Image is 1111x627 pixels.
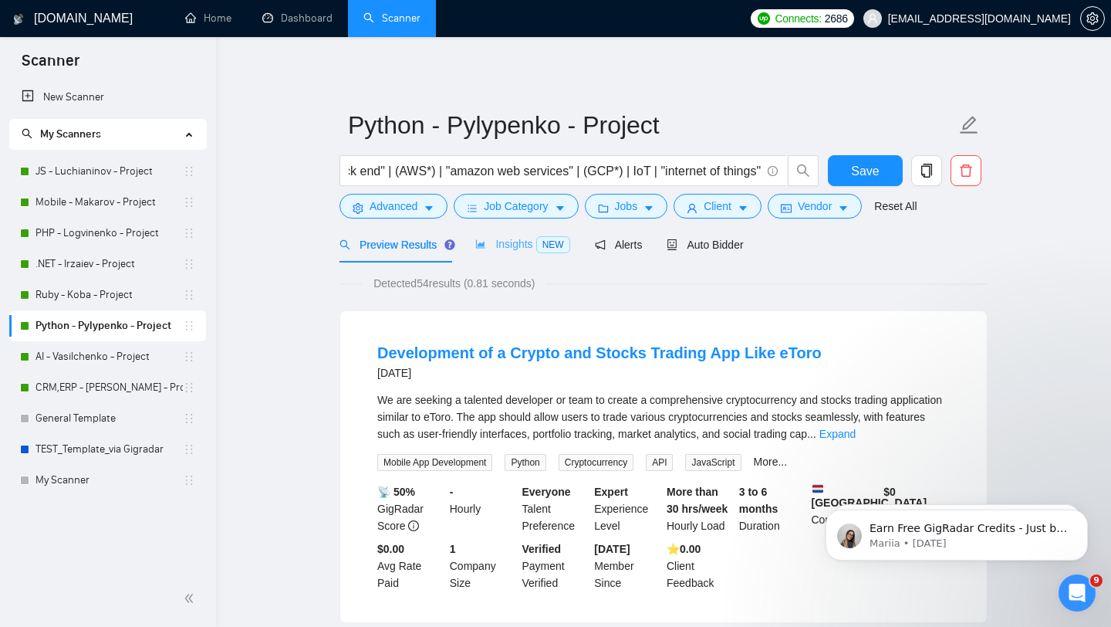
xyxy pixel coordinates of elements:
span: Mobile App Development [377,454,492,471]
span: holder [183,381,195,394]
a: PHP - Logvinenko - Project [35,218,183,249]
div: Hourly [447,483,519,534]
button: userClientcaret-down [674,194,761,219]
span: area-chart [475,239,486,249]
b: Verified [522,543,562,555]
span: Save [851,161,879,181]
button: barsJob Categorycaret-down [454,194,578,219]
div: [DATE] [377,364,822,382]
b: $0.00 [377,543,404,555]
b: - [450,486,454,498]
a: TEST_Template_via Gigradar [35,434,183,465]
span: search [789,164,818,178]
li: New Scanner [9,82,206,113]
a: homeHome [185,12,231,25]
span: holder [183,443,195,456]
span: folder [598,202,609,214]
span: Scanner [9,49,92,82]
span: double-left [184,591,199,606]
span: 9 [1090,574,1103,587]
span: 2686 [825,10,848,27]
span: robot [667,239,677,250]
span: NEW [536,236,570,253]
a: General Template [35,403,183,434]
span: holder [183,474,195,486]
a: My Scanner [35,465,183,496]
span: ... [807,428,816,440]
span: holder [183,196,195,208]
div: Hourly Load [664,483,736,534]
button: delete [951,155,981,186]
span: search [22,128,32,139]
button: search [788,155,819,186]
img: logo [13,7,24,32]
li: PHP - Logvinenko - Project [9,218,206,249]
a: setting [1080,12,1105,25]
span: holder [183,351,195,363]
span: setting [1081,12,1104,25]
button: setting [1080,6,1105,31]
button: settingAdvancedcaret-down [339,194,447,219]
span: info-circle [768,166,778,176]
span: Client [704,198,731,215]
a: Expand [819,428,856,440]
input: Scanner name... [348,106,956,144]
a: JS - Luchianinov - Project [35,156,183,187]
span: Advanced [370,198,417,215]
span: Preview Results [339,239,451,251]
span: holder [183,258,195,270]
span: Cryptocurrency [559,454,633,471]
div: Payment Verified [519,541,592,591]
img: upwork-logo.png [758,12,770,25]
span: Auto Bidder [667,239,743,251]
span: Python [505,454,545,471]
a: Development of a Crypto and Stocks Trading App Like eToro [377,344,822,361]
span: caret-down [424,202,434,214]
li: My Scanner [9,465,206,496]
span: holder [183,320,195,332]
span: user [867,13,878,24]
li: Ruby - Koba - Project [9,280,206,310]
a: dashboardDashboard [262,12,333,25]
span: bars [467,202,478,214]
li: Python - Pylypenko - Project [9,310,206,341]
a: searchScanner [363,12,420,25]
li: .NET - Irzaiev - Project [9,249,206,280]
span: user [687,202,697,214]
span: delete [951,164,981,178]
span: My Scanners [22,127,101,141]
span: Job Category [484,198,548,215]
b: 3 to 6 months [739,486,778,515]
a: CRM,ERP - [PERSON_NAME] - Project [35,372,183,403]
div: Member Since [591,541,664,591]
span: holder [183,412,195,425]
button: idcardVendorcaret-down [768,194,862,219]
span: Alerts [595,239,643,251]
div: Company Size [447,541,519,591]
a: AI - Vasilchenko - Project [35,341,183,372]
div: We are seeking a talented developer or team to create a comprehensive cryptocurrency and stocks t... [377,391,950,442]
span: caret-down [838,202,849,214]
div: Experience Level [591,483,664,534]
b: 📡 50% [377,486,415,498]
a: .NET - Irzaiev - Project [35,249,183,280]
span: Vendor [798,198,832,215]
div: GigRadar Score [374,483,447,534]
b: Expert [594,486,628,498]
span: search [339,239,350,250]
li: CRM,ERP - Luchianinov - Project [9,372,206,403]
a: New Scanner [22,82,194,113]
b: [DATE] [594,543,630,555]
span: holder [183,165,195,178]
li: JS - Luchianinov - Project [9,156,206,187]
div: Client Feedback [664,541,736,591]
a: Reset All [874,198,917,215]
span: caret-down [643,202,654,214]
iframe: Intercom notifications message [802,477,1111,585]
button: folderJobscaret-down [585,194,668,219]
span: holder [183,227,195,239]
iframe: Intercom live chat [1059,574,1096,612]
span: Insights [475,238,569,250]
